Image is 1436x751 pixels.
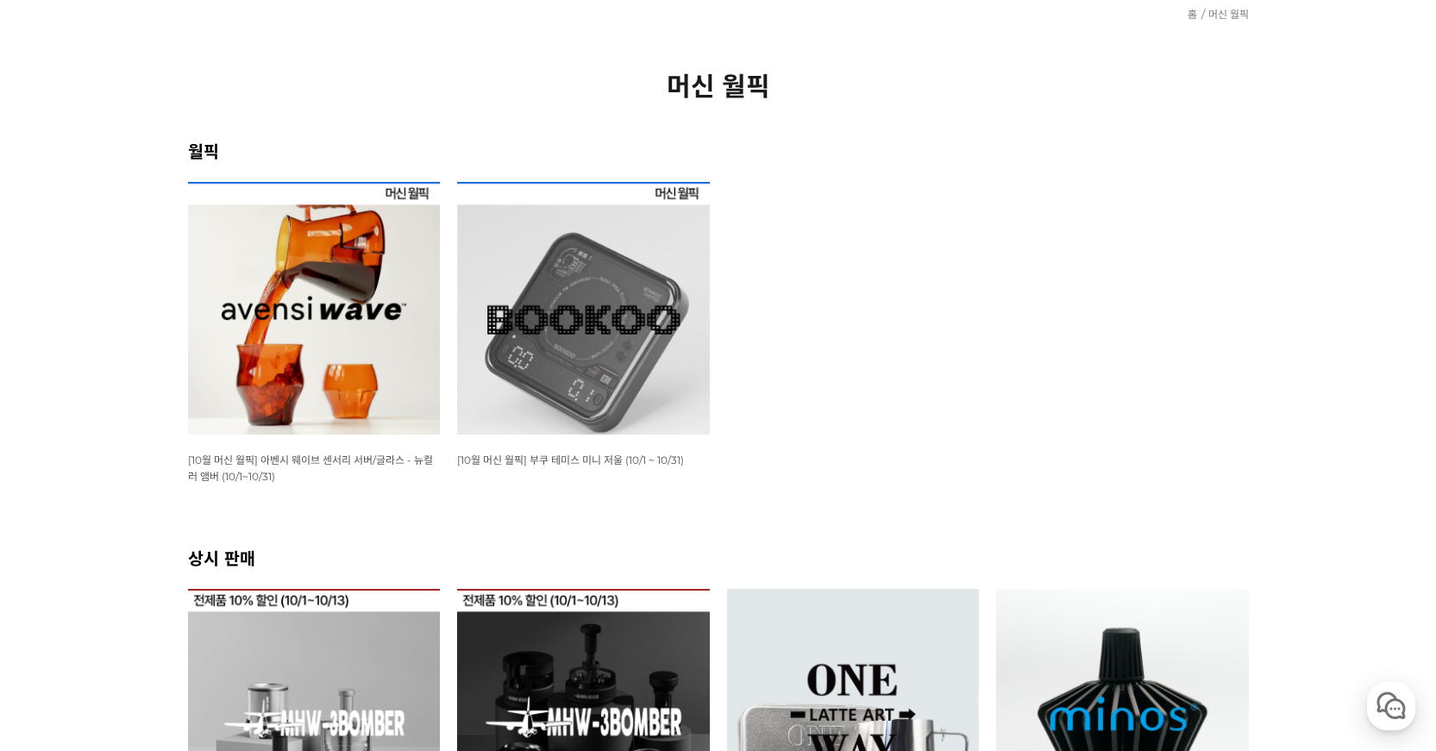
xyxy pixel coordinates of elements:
a: 홈 [1188,8,1197,21]
span: [10월 머신 월픽] 부쿠 테미스 미니 저울 (10/1 ~ 10/31) [457,454,684,466]
h2: 머신 월픽 [188,66,1249,103]
a: 홈 [5,547,114,590]
h2: 상시 판매 [188,545,1249,570]
img: [10월 머신 월픽] 아벤시 웨이브 센서리 서버/글라스 - 뉴컬러 앰버 (10/1~10/31) [188,182,441,435]
span: [10월 머신 월픽] 아벤시 웨이브 센서리 서버/글라스 - 뉴컬러 앰버 (10/1~10/31) [188,454,433,483]
h2: 월픽 [188,138,1249,163]
span: 설정 [267,573,287,586]
span: 홈 [54,573,65,586]
a: [10월 머신 월픽] 아벤시 웨이브 센서리 서버/글라스 - 뉴컬러 앰버 (10/1~10/31) [188,453,433,483]
a: 설정 [223,547,331,590]
span: 대화 [158,573,179,587]
img: [10월 머신 월픽] 부쿠 테미스 미니 저울 (10/1 ~ 10/31) [457,182,710,435]
a: 대화 [114,547,223,590]
a: 머신 월픽 [1208,8,1249,21]
a: [10월 머신 월픽] 부쿠 테미스 미니 저울 (10/1 ~ 10/31) [457,453,684,466]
